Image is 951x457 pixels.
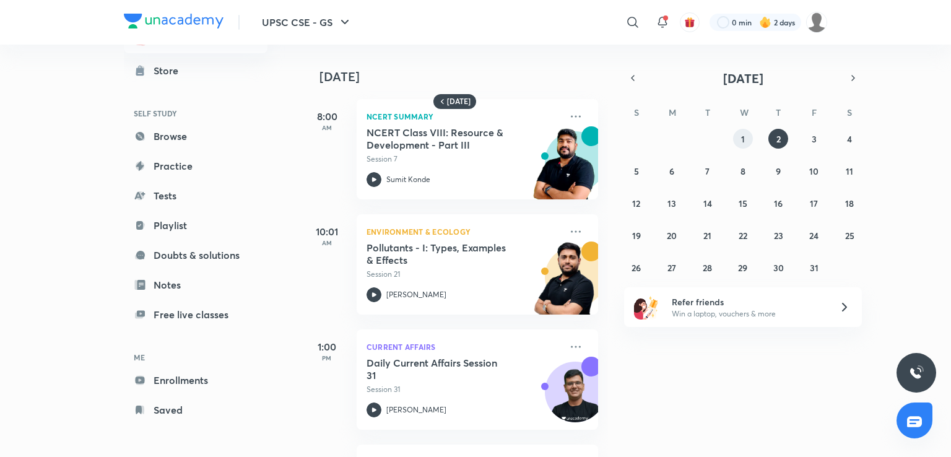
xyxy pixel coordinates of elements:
h6: [DATE] [447,97,471,107]
h5: NCERT Class VIII: Resource & Development - Part III [367,126,521,151]
abbr: October 3, 2025 [812,133,817,145]
button: October 26, 2025 [627,258,646,277]
button: October 12, 2025 [627,193,646,213]
p: AM [302,239,352,246]
a: Practice [124,154,267,178]
span: [DATE] [723,70,763,87]
abbr: October 8, 2025 [740,165,745,177]
abbr: October 17, 2025 [810,198,818,209]
abbr: October 6, 2025 [669,165,674,177]
abbr: October 22, 2025 [739,230,747,242]
p: Session 31 [367,384,561,395]
p: Win a laptop, vouchers & more [672,308,824,320]
button: October 4, 2025 [840,129,859,149]
abbr: October 11, 2025 [846,165,853,177]
abbr: October 31, 2025 [810,262,819,274]
button: October 27, 2025 [662,258,682,277]
button: October 20, 2025 [662,225,682,245]
button: October 13, 2025 [662,193,682,213]
abbr: October 1, 2025 [741,133,745,145]
button: October 6, 2025 [662,161,682,181]
p: NCERT Summary [367,109,561,124]
abbr: October 12, 2025 [632,198,640,209]
abbr: October 30, 2025 [773,262,784,274]
abbr: Tuesday [705,107,710,118]
abbr: Friday [812,107,817,118]
img: unacademy [530,126,598,212]
button: October 25, 2025 [840,225,859,245]
button: October 11, 2025 [840,161,859,181]
button: October 15, 2025 [733,193,753,213]
abbr: October 10, 2025 [809,165,819,177]
img: streak [759,16,771,28]
a: Enrollments [124,368,267,393]
abbr: October 9, 2025 [776,165,781,177]
button: October 21, 2025 [698,225,718,245]
img: referral [634,295,659,320]
button: October 17, 2025 [804,193,824,213]
a: Company Logo [124,14,224,32]
button: [DATE] [641,69,845,87]
abbr: October 16, 2025 [774,198,783,209]
img: Avatar [545,368,605,428]
abbr: October 23, 2025 [774,230,783,242]
button: October 3, 2025 [804,129,824,149]
button: October 23, 2025 [768,225,788,245]
h5: Pollutants - I: Types, Examples & Effects [367,242,521,266]
abbr: October 20, 2025 [667,230,677,242]
a: Notes [124,272,267,297]
p: [PERSON_NAME] [386,404,446,416]
abbr: Saturday [847,107,852,118]
h5: Daily Current Affairs Session 31 [367,357,521,381]
img: Company Logo [124,14,224,28]
button: October 1, 2025 [733,129,753,149]
button: October 22, 2025 [733,225,753,245]
img: avatar [684,17,695,28]
p: Sumit Konde [386,174,430,185]
abbr: October 27, 2025 [667,262,676,274]
abbr: October 13, 2025 [667,198,676,209]
abbr: October 18, 2025 [845,198,854,209]
abbr: Sunday [634,107,639,118]
button: October 24, 2025 [804,225,824,245]
abbr: October 21, 2025 [703,230,711,242]
abbr: Thursday [776,107,781,118]
p: Current Affairs [367,339,561,354]
button: October 19, 2025 [627,225,646,245]
button: October 8, 2025 [733,161,753,181]
button: October 9, 2025 [768,161,788,181]
a: Doubts & solutions [124,243,267,268]
p: Environment & Ecology [367,224,561,239]
p: AM [302,124,352,131]
abbr: October 28, 2025 [703,262,712,274]
h6: ME [124,347,267,368]
img: unacademy [530,242,598,327]
abbr: October 26, 2025 [632,262,641,274]
h6: Refer friends [672,295,824,308]
a: Free live classes [124,302,267,327]
abbr: October 29, 2025 [738,262,747,274]
button: October 28, 2025 [698,258,718,277]
button: October 5, 2025 [627,161,646,181]
h5: 10:01 [302,224,352,239]
a: Browse [124,124,267,149]
button: October 31, 2025 [804,258,824,277]
abbr: Monday [669,107,676,118]
img: ttu [909,365,924,380]
a: Store [124,58,267,83]
button: October 7, 2025 [698,161,718,181]
button: October 2, 2025 [768,129,788,149]
abbr: October 14, 2025 [703,198,712,209]
button: UPSC CSE - GS [254,10,360,35]
p: PM [302,354,352,362]
abbr: October 5, 2025 [634,165,639,177]
abbr: October 15, 2025 [739,198,747,209]
h4: [DATE] [319,69,610,84]
p: Session 7 [367,154,561,165]
h6: SELF STUDY [124,103,267,124]
button: avatar [680,12,700,32]
button: October 30, 2025 [768,258,788,277]
p: [PERSON_NAME] [386,289,446,300]
h5: 1:00 [302,339,352,354]
button: October 29, 2025 [733,258,753,277]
